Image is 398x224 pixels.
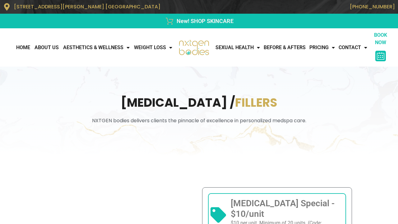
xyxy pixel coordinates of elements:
a: Sexual Health [214,41,262,54]
p: BOOK NOW [369,31,392,46]
nav: Menu [3,41,174,54]
span: Fillers [235,94,277,111]
a: New! SHOP SKINCARE [3,17,395,25]
a: WEIGHT LOSS [132,41,174,54]
a: Before & Afters [262,41,308,54]
a: Home [14,41,32,54]
p: [PHONE_NUMBER] [202,4,395,10]
a: CONTACT [337,41,369,54]
span: [STREET_ADDRESS][PERSON_NAME] [GEOGRAPHIC_DATA] [14,3,160,10]
span: New! SHOP SKINCARE [175,17,234,25]
a: About Us [32,41,61,54]
a: Pricing [308,41,337,54]
a: AESTHETICS & WELLNESS [61,41,132,54]
nav: Menu [214,41,369,54]
span: [MEDICAL_DATA] Special - $10/unit [231,198,335,219]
